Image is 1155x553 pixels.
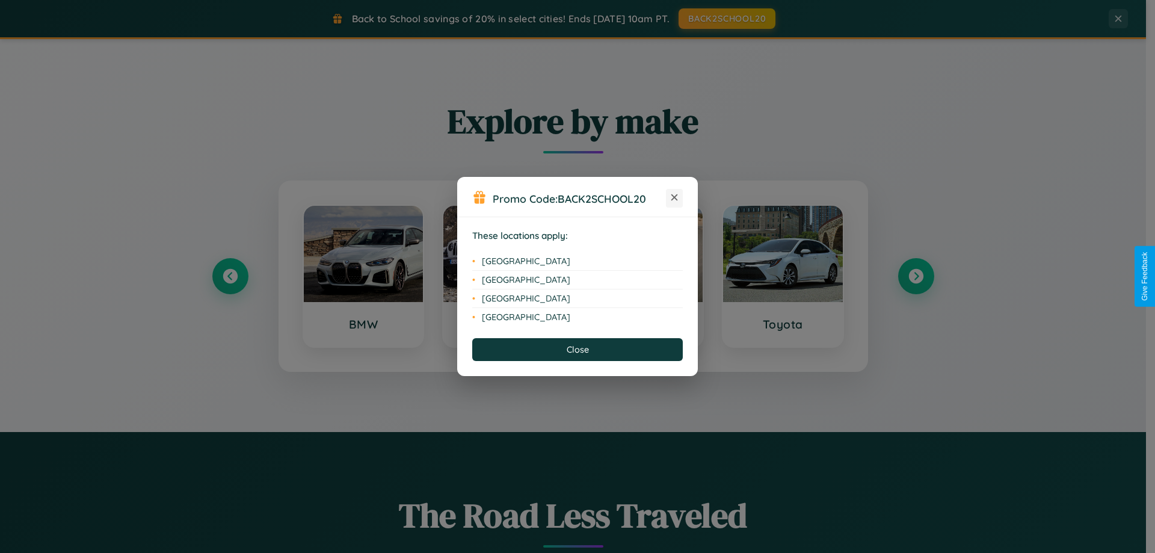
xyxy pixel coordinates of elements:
[493,192,666,205] h3: Promo Code:
[472,271,683,289] li: [GEOGRAPHIC_DATA]
[472,289,683,308] li: [GEOGRAPHIC_DATA]
[472,230,568,241] strong: These locations apply:
[1141,252,1149,301] div: Give Feedback
[472,252,683,271] li: [GEOGRAPHIC_DATA]
[472,338,683,361] button: Close
[472,308,683,326] li: [GEOGRAPHIC_DATA]
[558,192,646,205] b: BACK2SCHOOL20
